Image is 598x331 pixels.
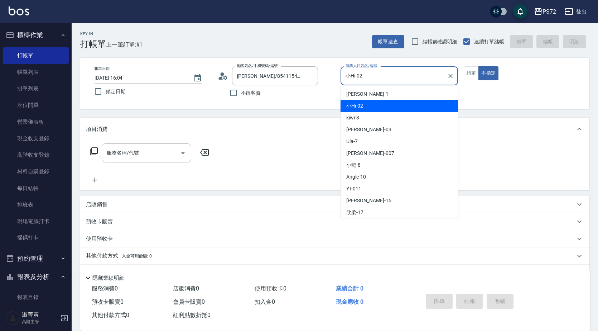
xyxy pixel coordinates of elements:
span: 預收卡販賣 0 [92,298,124,305]
button: 不指定 [478,66,498,80]
a: 營業儀表板 [3,114,69,130]
p: 項目消費 [86,126,107,133]
span: [PERSON_NAME] -15 [346,197,391,204]
span: [PERSON_NAME] -03 [346,126,391,133]
span: 小龍 -8 [346,161,361,169]
span: 業績合計 0 [336,285,363,292]
span: 紅利點數折抵 0 [173,312,211,318]
span: Angle -10 [346,173,366,181]
span: kiwi -3 [346,114,359,122]
a: 現金收支登錄 [3,130,69,147]
span: 入金可用餘額: 0 [122,254,152,259]
div: 備註及來源 [80,265,589,282]
div: 項目消費 [80,118,589,141]
div: 其他付款方式入金可用餘額: 0 [80,247,589,265]
span: 欣柔 -17 [346,209,363,216]
img: Person [6,311,20,325]
span: 其他付款方式 0 [92,312,129,318]
span: 現金應收 0 [336,298,363,305]
p: 其他付款方式 [86,252,152,260]
button: PS72 [531,4,559,19]
a: 排班表 [3,197,69,213]
button: 帳單速查 [372,35,404,48]
span: 扣入金 0 [255,298,275,305]
button: 報表及分析 [3,268,69,286]
a: 掃碼打卡 [3,230,69,246]
span: 結帳前確認明細 [423,38,458,46]
a: 高階收支登錄 [3,147,69,163]
a: 掛單列表 [3,80,69,97]
label: 顧客姓名/手機號碼/編號 [237,63,278,68]
span: 不留客資 [241,89,261,97]
a: 報表目錄 [3,289,69,306]
a: 材料自購登錄 [3,163,69,180]
p: 隱藏業績明細 [92,274,125,282]
span: [PERSON_NAME] -007 [346,150,394,157]
span: [PERSON_NAME] -1 [346,90,389,98]
a: 座位開單 [3,97,69,113]
span: YT -011 [346,185,361,193]
button: 櫃檯作業 [3,26,69,44]
a: 每日結帳 [3,180,69,197]
a: 帳單列表 [3,64,69,80]
h3: 打帳單 [80,39,106,49]
div: 使用預收卡 [80,230,589,247]
span: Ula -7 [346,138,358,145]
button: Choose date, selected date is 2025-08-12 [189,70,206,87]
label: 帳單日期 [95,66,110,71]
h5: 淑菁黃 [22,311,58,318]
button: 預約管理 [3,249,69,268]
h2: Key In [80,32,106,36]
p: 預收卡販賣 [86,218,113,226]
a: 現場電腦打卡 [3,213,69,230]
span: 使用預收卡 0 [255,285,286,292]
img: Logo [9,6,29,15]
p: 備註及來源 [86,270,113,277]
button: Open [177,147,189,159]
p: 高階主管 [22,318,58,325]
a: 打帳單 [3,47,69,64]
button: 指定 [464,66,479,80]
p: 使用預收卡 [86,235,113,243]
span: 店販消費 0 [173,285,199,292]
span: 鎖定日期 [106,88,126,95]
div: 預收卡販賣 [80,213,589,230]
div: PS72 [542,7,556,16]
p: 店販銷售 [86,201,107,208]
input: YYYY/MM/DD hh:mm [95,72,186,84]
label: 服務人員姓名/編號 [346,63,377,68]
span: 上一筆訂單:#1 [106,40,143,49]
button: save [513,4,527,19]
button: Clear [445,71,455,81]
span: 服務消費 0 [92,285,118,292]
span: 連續打單結帳 [474,38,504,46]
span: 小Hi -02 [346,102,363,110]
span: 會員卡販賣 0 [173,298,205,305]
button: 登出 [562,5,589,18]
div: 店販銷售 [80,196,589,213]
